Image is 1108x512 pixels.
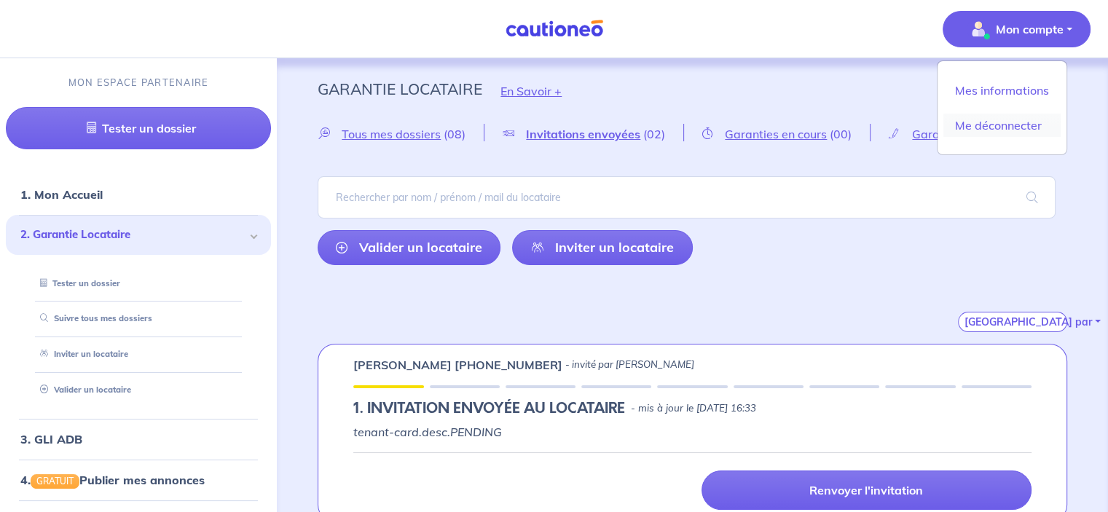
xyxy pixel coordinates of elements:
div: illu_account_valid_menu.svgMon compte [937,60,1067,155]
a: Renvoyer l'invitation [702,470,1032,510]
p: Garantie Locataire [318,76,482,102]
a: Tester un dossier [6,107,271,149]
div: Inviter un locataire [23,342,254,366]
span: Tous mes dossiers [342,127,441,141]
a: Me déconnecter [943,114,1061,137]
span: Garanties signées [912,127,1010,141]
div: state: PENDING, Context: [353,400,1032,417]
p: Renvoyer l'invitation [809,483,923,497]
a: Mes informations [943,79,1061,102]
a: Inviter un locataire [34,349,128,359]
a: Suivre tous mes dossiers [34,313,152,323]
span: Invitations envoyées [526,127,640,141]
span: (00) [830,127,852,141]
p: MON ESPACE PARTENAIRE [68,76,209,90]
span: Garanties en cours [725,127,827,141]
span: (02) [643,127,665,141]
p: [PERSON_NAME] [PHONE_NUMBER] [353,356,562,374]
p: - mis à jour le [DATE] 16:33 [631,401,756,416]
a: Inviter un locataire [512,230,692,265]
div: Tester un dossier [23,272,254,296]
p: tenant-card.desc.PENDING [353,423,1032,441]
a: Tous mes dossiers(08) [318,127,484,141]
a: 3. GLI ADB [20,432,82,446]
button: [GEOGRAPHIC_DATA] par [958,312,1067,332]
div: 3. GLI ADB [6,425,271,454]
div: Valider un locataire [23,378,254,402]
p: - invité par [PERSON_NAME] [565,358,694,372]
p: Mon compte [996,20,1064,38]
a: Tester un dossier [34,278,120,288]
img: Cautioneo [500,20,609,38]
button: illu_account_valid_menu.svgMon compte [943,11,1091,47]
a: 1. Mon Accueil [20,187,103,202]
a: Valider un locataire [34,385,131,395]
div: Suivre tous mes dossiers [23,307,254,331]
a: Invitations envoyées(02) [484,127,683,141]
span: 2. Garantie Locataire [20,227,245,243]
span: (08) [444,127,465,141]
a: 4.GRATUITPublier mes annonces [20,473,205,487]
div: 4.GRATUITPublier mes annonces [6,465,271,495]
input: Rechercher par nom / prénom / mail du locataire [318,176,1056,218]
div: 2. Garantie Locataire [6,215,271,255]
h5: 1.︎ INVITATION ENVOYÉE AU LOCATAIRE [353,400,625,417]
span: search [1009,177,1056,218]
div: 1. Mon Accueil [6,180,271,209]
a: Garanties signées(06) [871,127,1053,141]
a: Garanties en cours(00) [684,127,870,141]
button: En Savoir + [482,70,580,112]
a: Valider un locataire [318,230,500,265]
img: illu_account_valid_menu.svg [967,17,990,41]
